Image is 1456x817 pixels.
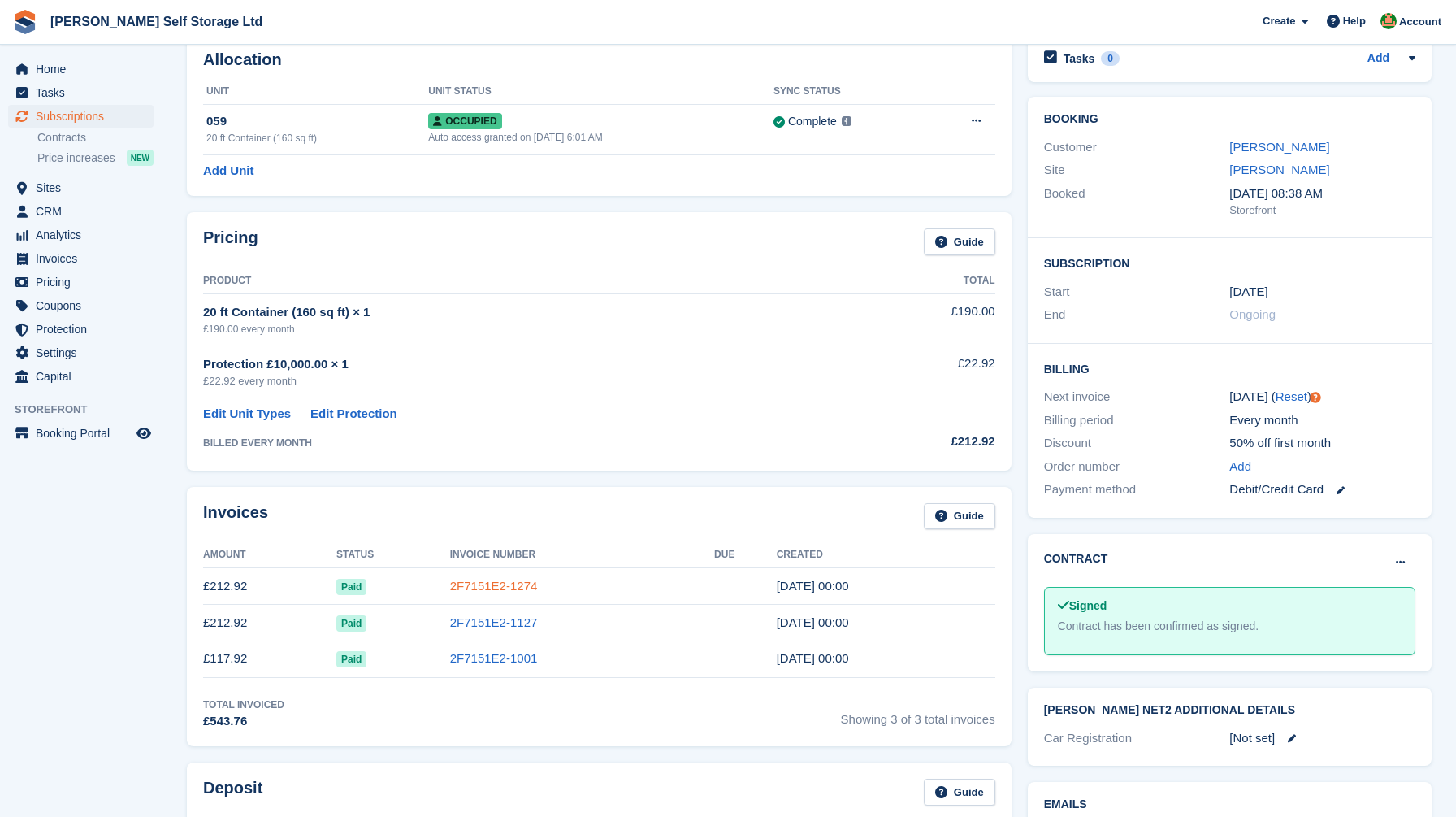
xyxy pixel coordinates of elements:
[8,105,154,128] a: menu
[36,318,133,341] span: Protection
[848,293,994,345] td: £190.00
[1229,283,1267,302] time: 2025-06-08 23:00:00 UTC
[777,615,849,629] time: 2025-07-08 23:00:08 UTC
[1263,13,1295,29] span: Create
[203,268,848,294] th: Product
[1044,113,1415,126] h2: Booking
[8,365,154,388] a: menu
[1229,307,1276,321] span: Ongoing
[428,130,773,145] div: Auto access granted on [DATE] 6:01 AM
[203,542,336,568] th: Amount
[450,651,538,665] a: 2F7151E2-1001
[206,112,428,131] div: 059
[1044,550,1108,567] h2: Contract
[37,150,115,166] span: Price increases
[1229,388,1415,406] div: [DATE] ( )
[1058,598,1402,615] div: Signed
[1343,13,1366,29] span: Help
[1044,434,1230,453] div: Discount
[450,542,714,568] th: Invoice Number
[336,651,366,667] span: Paid
[848,268,994,294] th: Total
[36,81,133,104] span: Tasks
[203,303,848,322] div: 20 ft Container (160 sq ft) × 1
[777,542,995,568] th: Created
[428,79,773,105] th: Unit Status
[310,405,397,424] a: Edit Protection
[1044,185,1230,219] div: Booked
[1229,411,1415,430] div: Every month
[1101,51,1120,66] div: 0
[1044,480,1230,499] div: Payment method
[1044,138,1230,157] div: Customer
[37,130,154,146] a: Contracts
[8,318,154,341] a: menu
[842,116,851,126] img: icon-info-grey-7440780725fd019a000dd9b08b2336e03edf1995a4989e88bcd33f0948082b44.svg
[36,58,133,80] span: Home
[1229,185,1415,203] div: [DATE] 08:38 AM
[203,503,268,530] h2: Invoices
[1229,202,1415,219] div: Storefront
[1044,283,1230,302] div: Start
[924,503,995,530] a: Guide
[15,402,162,418] span: Storefront
[1044,729,1230,748] div: Car Registration
[36,422,133,445] span: Booking Portal
[203,712,284,731] div: £543.76
[1044,306,1230,324] div: End
[127,150,154,166] div: NEW
[36,271,133,293] span: Pricing
[336,579,366,595] span: Paid
[203,697,284,712] div: Total Invoiced
[1044,254,1415,271] h2: Subscription
[1399,14,1441,30] span: Account
[134,424,154,443] a: Preview store
[13,10,37,34] img: stora-icon-8386f47178a22dfd0bd8f6a31ec36ba5ce8667c1dd55bd0f319d3a0aa187defe.svg
[773,79,928,105] th: Sync Status
[848,345,994,398] td: £22.92
[1229,163,1329,176] a: [PERSON_NAME]
[1044,458,1230,476] div: Order number
[206,131,428,146] div: 20 ft Container (160 sq ft)
[203,405,291,424] a: Edit Unit Types
[8,247,154,270] a: menu
[1276,389,1307,403] a: Reset
[777,579,849,593] time: 2025-08-08 23:00:45 UTC
[203,355,848,374] div: Protection £10,000.00 × 1
[8,176,154,199] a: menu
[37,149,154,167] a: Price increases NEW
[1229,729,1415,748] div: [Not set]
[848,432,994,451] div: £212.92
[8,81,154,104] a: menu
[203,50,995,69] h2: Allocation
[36,200,133,223] span: CRM
[36,176,133,199] span: Sites
[203,641,336,677] td: £117.92
[203,322,848,337] div: £190.00 every month
[203,79,428,105] th: Unit
[1229,480,1415,499] div: Debit/Credit Card
[36,224,133,246] span: Analytics
[1044,388,1230,406] div: Next invoice
[44,8,269,35] a: [PERSON_NAME] Self Storage Ltd
[1044,411,1230,430] div: Billing period
[203,228,258,255] h2: Pricing
[8,200,154,223] a: menu
[714,542,777,568] th: Due
[203,162,253,180] a: Add Unit
[1229,434,1415,453] div: 50% off first month
[1308,390,1323,405] div: Tooltip anchor
[8,224,154,246] a: menu
[8,58,154,80] a: menu
[924,779,995,806] a: Guide
[1044,161,1230,180] div: Site
[788,113,837,130] div: Complete
[203,436,848,450] div: BILLED EVERY MONTH
[336,542,450,568] th: Status
[36,365,133,388] span: Capital
[203,779,262,806] h2: Deposit
[428,113,501,129] span: Occupied
[1380,13,1397,29] img: Joshua Wild
[36,105,133,128] span: Subscriptions
[8,422,154,445] a: menu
